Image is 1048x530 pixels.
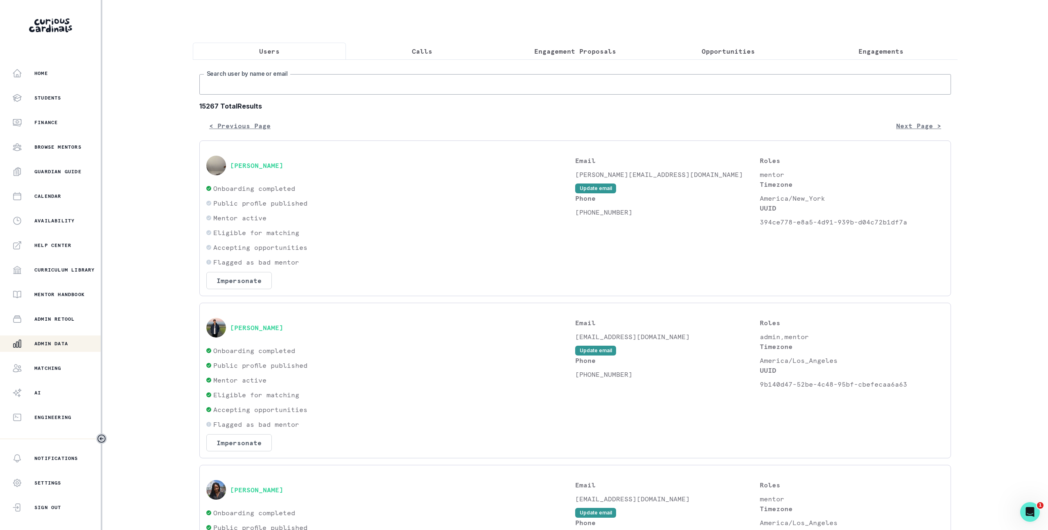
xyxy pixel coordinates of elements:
span: 1 [1037,502,1043,509]
p: Help Center [34,242,71,249]
p: Accepting opportunities [213,242,307,252]
button: Update email [575,183,616,193]
button: [PERSON_NAME] [230,161,283,170]
b: 15267 Total Results [199,101,951,111]
p: Engineering [34,414,71,421]
p: Sign Out [34,504,61,511]
p: Email [575,480,760,490]
p: Public profile published [213,360,307,370]
p: Mentor active [213,213,267,223]
p: mentor [760,494,944,504]
p: Guardian Guide [34,168,81,175]
p: Eligible for matching [213,228,299,238]
p: UUID [760,203,944,213]
p: Engagements [858,46,903,56]
p: Mentor active [213,375,267,385]
iframe: Intercom live chat [1020,502,1040,522]
img: Curious Cardinals Logo [29,18,72,32]
p: admin,mentor [760,332,944,342]
p: Phone [575,518,760,528]
p: Notifications [34,455,78,462]
p: Admin Retool [34,316,75,322]
p: Roles [760,156,944,165]
p: Settings [34,480,61,486]
p: Engagement Proposals [534,46,616,56]
p: Browse Mentors [34,144,81,150]
p: Flagged as bad mentor [213,419,299,429]
button: Update email [575,508,616,518]
p: Home [34,70,48,77]
p: Phone [575,193,760,203]
button: Impersonate [206,434,272,451]
p: Calls [412,46,432,56]
p: Timezone [760,342,944,351]
p: Curriculum Library [34,267,95,273]
p: 394ce778-e8a5-4d91-939b-d04c72b1df7a [760,217,944,227]
p: [EMAIL_ADDRESS][DOMAIN_NAME] [575,494,760,504]
p: Calendar [34,193,61,199]
p: [PHONE_NUMBER] [575,207,760,217]
p: Flagged as bad mentor [213,257,299,267]
p: Email [575,318,760,328]
p: Students [34,95,61,101]
button: < Previous Page [199,118,280,134]
p: [PERSON_NAME][EMAIL_ADDRESS][DOMAIN_NAME] [575,170,760,179]
p: Finance [34,119,58,126]
p: Onboarding completed [213,183,295,193]
p: Users [259,46,280,56]
button: Toggle sidebar [96,433,107,444]
p: Timezone [760,504,944,514]
p: mentor [760,170,944,179]
p: Accepting opportunities [213,405,307,414]
p: [PHONE_NUMBER] [575,369,760,379]
p: Onboarding completed [213,508,295,518]
p: Eligible for matching [213,390,299,400]
p: Phone [575,356,760,365]
button: [PERSON_NAME] [230,324,283,332]
p: Roles [760,480,944,490]
p: Admin Data [34,340,68,347]
p: America/Los_Angeles [760,518,944,528]
p: Roles [760,318,944,328]
p: Matching [34,365,61,371]
button: [PERSON_NAME] [230,486,283,494]
button: Update email [575,346,616,356]
p: Public profile published [213,198,307,208]
p: America/New_York [760,193,944,203]
p: [EMAIL_ADDRESS][DOMAIN_NAME] [575,332,760,342]
p: Availability [34,217,75,224]
button: Impersonate [206,272,272,289]
p: Mentor Handbook [34,291,85,298]
button: Next Page > [886,118,951,134]
p: Email [575,156,760,165]
p: AI [34,390,41,396]
p: 9b140d47-52be-4c48-95bf-cbefecaa6a63 [760,379,944,389]
p: Onboarding completed [213,346,295,356]
p: Timezone [760,179,944,189]
p: UUID [760,365,944,375]
p: America/Los_Angeles [760,356,944,365]
p: Opportunities [702,46,755,56]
